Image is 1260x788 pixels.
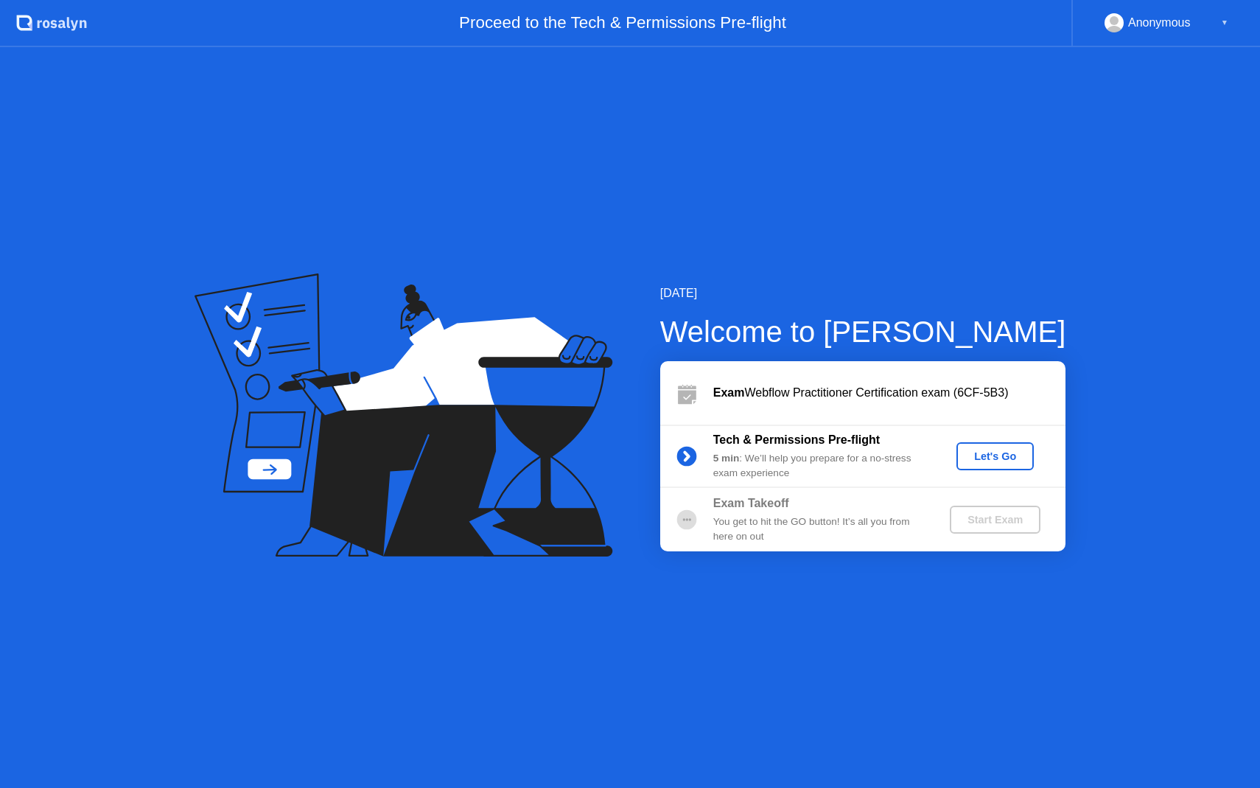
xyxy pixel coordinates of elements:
[956,514,1035,526] div: Start Exam
[660,310,1066,354] div: Welcome to [PERSON_NAME]
[713,386,745,399] b: Exam
[713,384,1065,402] div: Webflow Practitioner Certification exam (6CF-5B3)
[956,442,1034,470] button: Let's Go
[713,515,925,545] div: You get to hit the GO button! It’s all you from here on out
[1128,13,1191,32] div: Anonymous
[950,506,1040,534] button: Start Exam
[660,285,1066,302] div: [DATE]
[713,497,789,509] b: Exam Takeoff
[713,451,925,481] div: : We’ll help you prepare for a no-stress exam experience
[713,453,740,464] b: 5 min
[1221,13,1228,32] div: ▼
[962,450,1028,462] div: Let's Go
[713,433,880,446] b: Tech & Permissions Pre-flight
